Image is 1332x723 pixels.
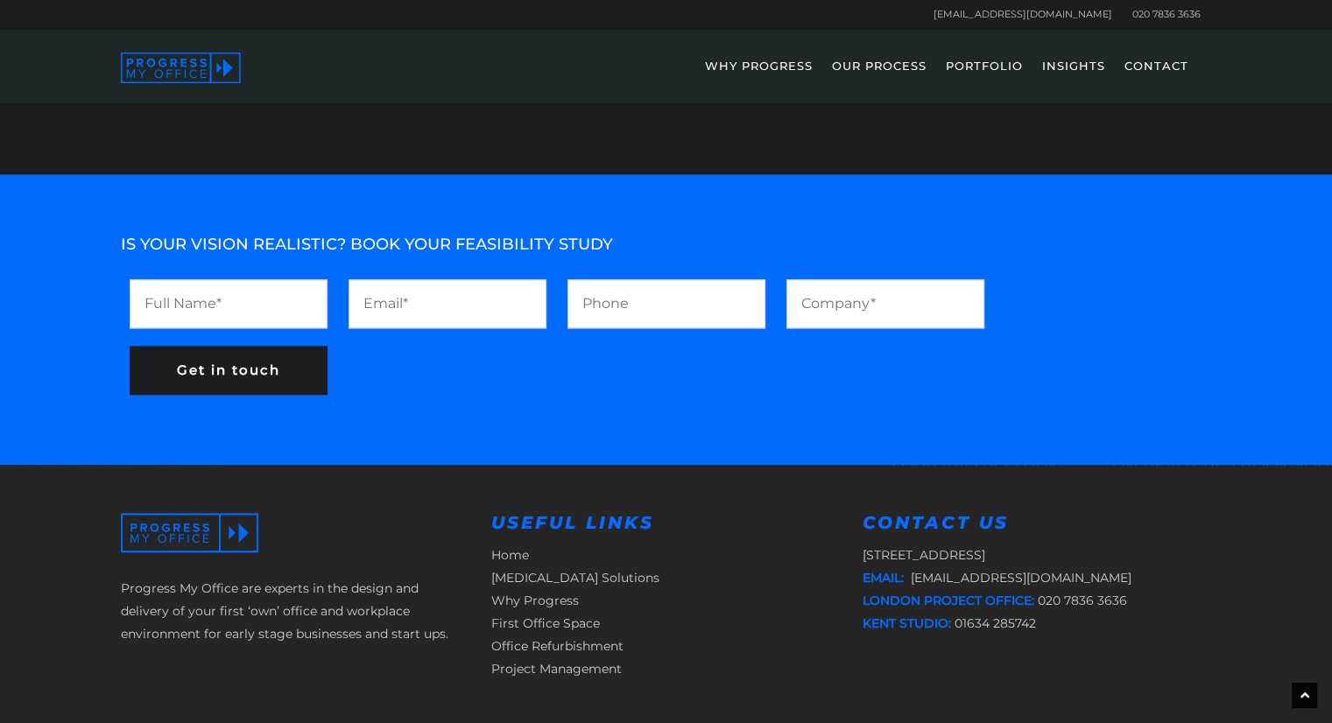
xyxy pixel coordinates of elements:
a: WHY PROGRESS [696,53,821,103]
h3: Is your vision realistic? Book your feasibility study [121,235,1211,253]
em: Email: [863,570,904,586]
a: Office Refurbishment [491,638,624,654]
img: Progress My Office Logo Blue [121,513,258,552]
input: Get in touch [130,346,328,395]
input: Company* [786,279,984,328]
a: 020 7836 3636 [1038,593,1127,608]
a: [STREET_ADDRESS] [863,547,985,563]
a: [MEDICAL_DATA] Solutions [491,570,659,586]
a: Home [491,547,529,563]
a: 01634 285742 [955,615,1036,631]
a: INSIGHTS [1033,53,1114,103]
input: Full Name* [130,279,328,328]
a: First Office Space [491,615,600,631]
input: Email* [349,279,546,328]
em: London project office: [863,593,1034,608]
h4: Useful Links [491,513,840,533]
em: Kent studio: [863,615,951,631]
h4: Contact Us [863,513,1211,533]
a: CONTACT [1116,53,1197,103]
a: Project Management [491,661,622,677]
a: PORTFOLIO [937,53,1032,103]
a: OUR PROCESS [823,53,935,103]
a: [EMAIL_ADDRESS][DOMAIN_NAME] [911,570,1131,586]
a: Why Progress [491,593,579,608]
input: Phone [567,279,765,328]
p: Progress My Office are experts in the design and delivery of your first ‘own’ office and workplac... [121,577,469,645]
